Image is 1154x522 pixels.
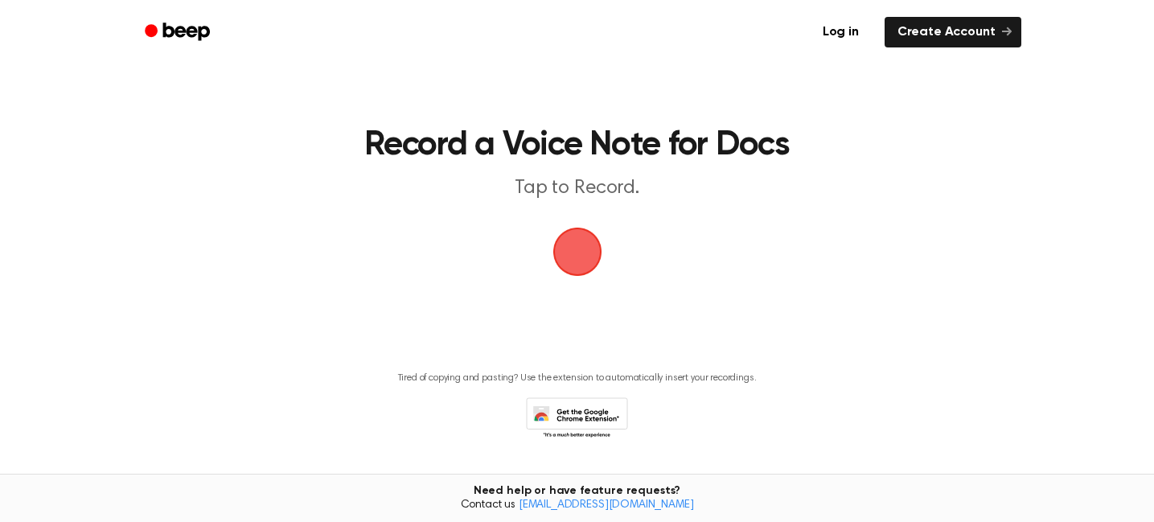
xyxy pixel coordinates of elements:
span: Contact us [10,499,1144,513]
a: Create Account [885,17,1021,47]
p: Tired of copying and pasting? Use the extension to automatically insert your recordings. [398,372,757,384]
a: Log in [807,14,875,51]
p: Tap to Record. [269,175,886,202]
button: Beep Logo [553,228,602,276]
a: Beep [133,17,224,48]
h1: Record a Voice Note for Docs [174,129,980,162]
a: [EMAIL_ADDRESS][DOMAIN_NAME] [519,499,694,511]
